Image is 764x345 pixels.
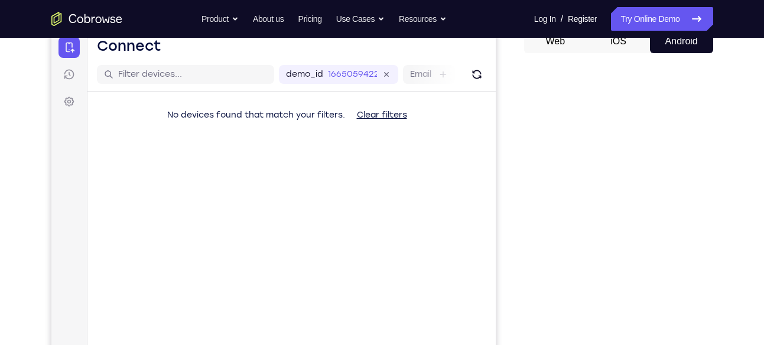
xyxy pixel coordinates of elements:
[416,35,435,54] button: Refresh
[253,7,284,31] a: About us
[298,7,321,31] a: Pricing
[399,7,447,31] button: Resources
[587,30,650,53] button: iOS
[296,74,365,97] button: Clear filters
[336,7,385,31] button: Use Cases
[359,39,380,51] label: Email
[611,7,713,31] a: Try Online Demo
[650,30,713,53] button: Android
[51,12,122,26] a: Go to the home page
[524,30,587,53] button: Web
[561,12,563,26] span: /
[568,7,597,31] a: Register
[201,7,239,31] button: Product
[534,7,556,31] a: Log In
[235,39,272,51] label: demo_id
[116,80,294,90] span: No devices found that match your filters.
[67,39,216,51] input: Filter devices...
